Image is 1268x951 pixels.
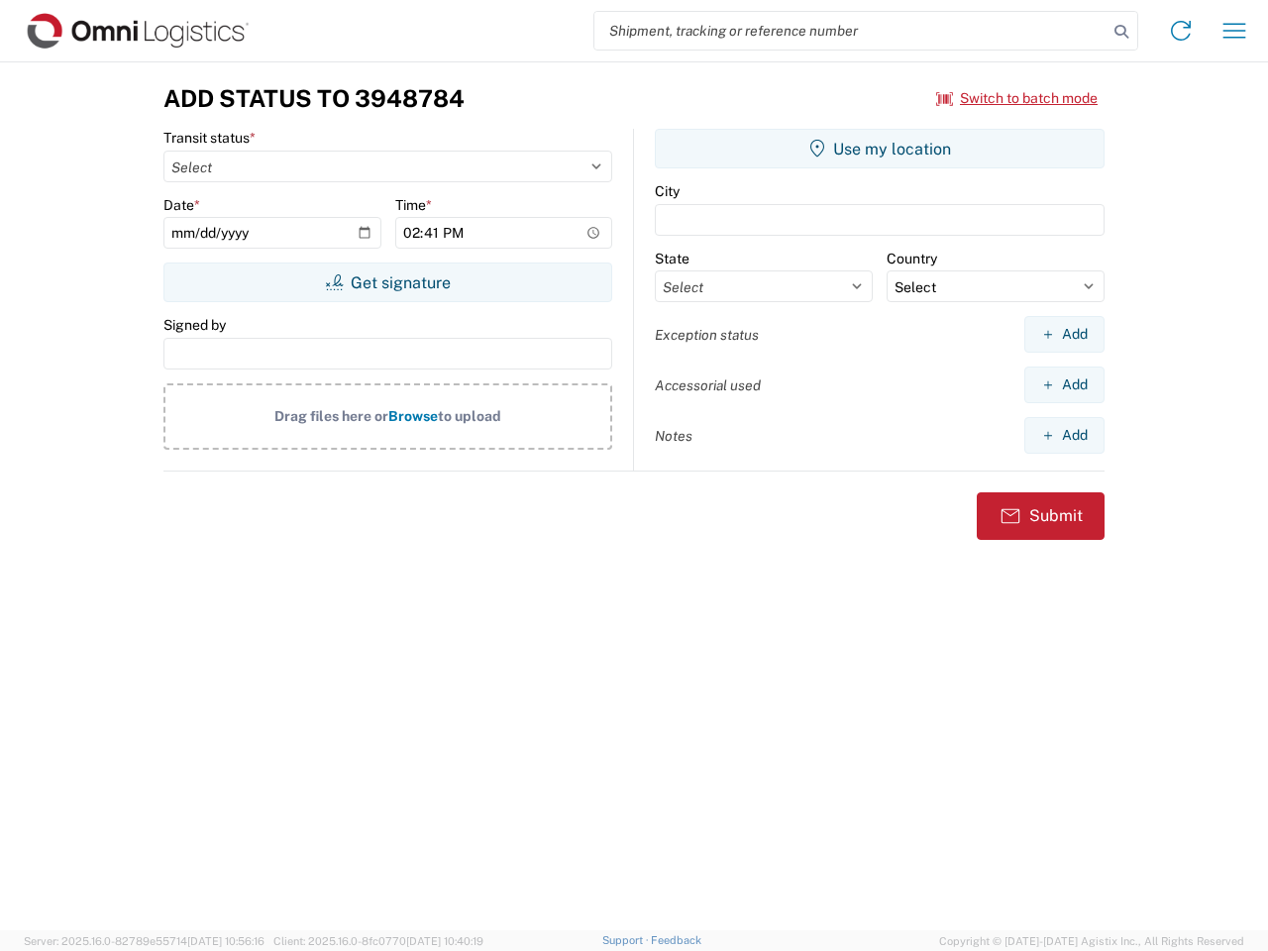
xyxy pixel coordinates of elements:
[163,196,200,214] label: Date
[163,316,226,334] label: Signed by
[939,932,1244,950] span: Copyright © [DATE]-[DATE] Agistix Inc., All Rights Reserved
[655,250,689,267] label: State
[438,408,501,424] span: to upload
[163,84,465,113] h3: Add Status to 3948784
[655,129,1105,168] button: Use my location
[274,408,388,424] span: Drag files here or
[936,82,1098,115] button: Switch to batch mode
[655,182,680,200] label: City
[163,129,256,147] label: Transit status
[1024,367,1105,403] button: Add
[977,492,1105,540] button: Submit
[602,934,652,946] a: Support
[655,326,759,344] label: Exception status
[594,12,1108,50] input: Shipment, tracking or reference number
[163,263,612,302] button: Get signature
[406,935,483,947] span: [DATE] 10:40:19
[388,408,438,424] span: Browse
[887,250,937,267] label: Country
[1024,417,1105,454] button: Add
[655,376,761,394] label: Accessorial used
[24,935,264,947] span: Server: 2025.16.0-82789e55714
[273,935,483,947] span: Client: 2025.16.0-8fc0770
[655,427,692,445] label: Notes
[651,934,701,946] a: Feedback
[187,935,264,947] span: [DATE] 10:56:16
[1024,316,1105,353] button: Add
[395,196,432,214] label: Time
